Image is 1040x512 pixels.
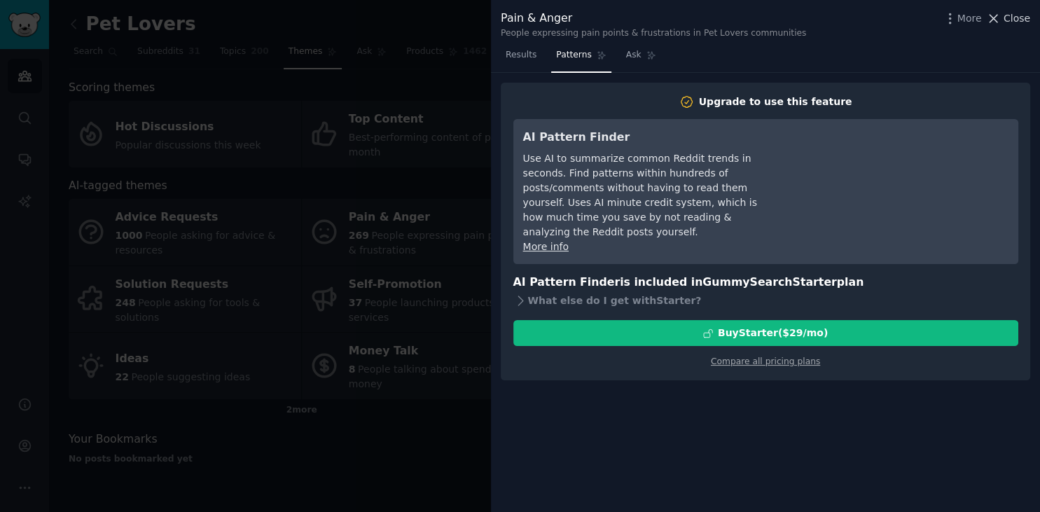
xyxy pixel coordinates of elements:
iframe: YouTube video player [798,129,1008,234]
span: More [957,11,982,26]
span: Close [1004,11,1030,26]
h3: AI Pattern Finder is included in plan [513,274,1018,291]
button: Close [986,11,1030,26]
a: Ask [621,44,661,73]
div: People expressing pain points & frustrations in Pet Lovers communities [501,27,806,40]
span: Patterns [556,49,591,62]
a: Results [501,44,541,73]
a: More info [523,241,569,252]
button: BuyStarter($29/mo) [513,320,1018,346]
div: Use AI to summarize common Reddit trends in seconds. Find patterns within hundreds of posts/comme... [523,151,779,240]
div: Pain & Anger [501,10,806,27]
div: What else do I get with Starter ? [513,291,1018,310]
h3: AI Pattern Finder [523,129,779,146]
span: Results [506,49,536,62]
a: Patterns [551,44,611,73]
div: Buy Starter ($ 29 /mo ) [718,326,828,340]
div: Upgrade to use this feature [699,95,852,109]
button: More [943,11,982,26]
a: Compare all pricing plans [711,357,820,366]
span: Ask [626,49,642,62]
span: GummySearch Starter [702,275,836,289]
